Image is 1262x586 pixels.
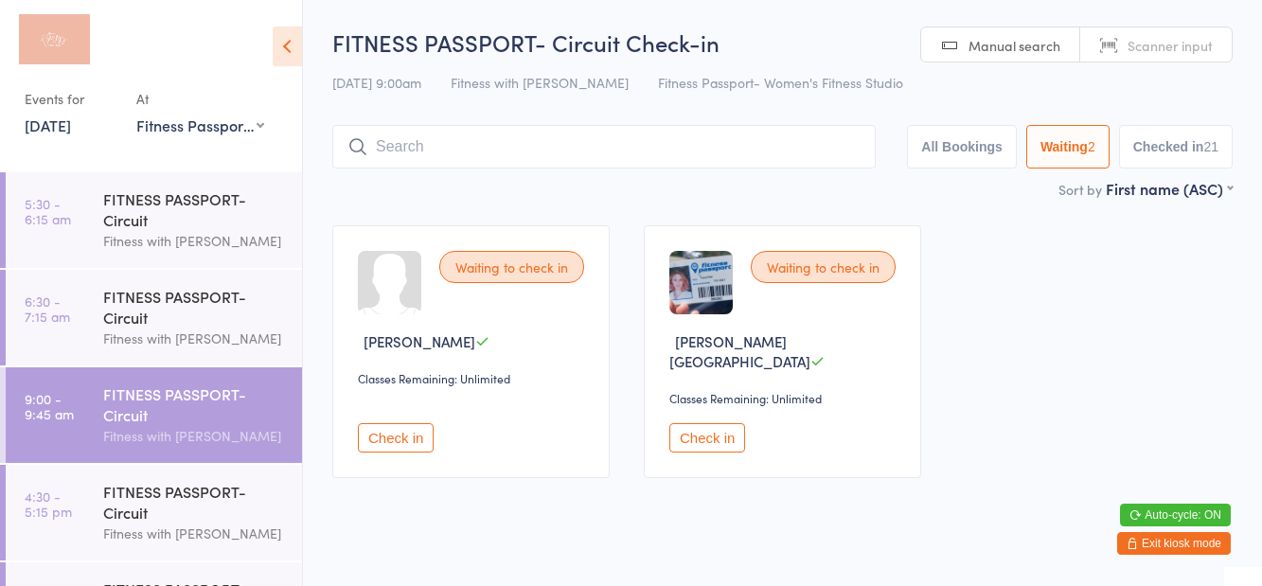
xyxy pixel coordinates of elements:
span: Fitness with [PERSON_NAME] [451,73,629,92]
a: 4:30 -5:15 pmFITNESS PASSPORT- CircuitFitness with [PERSON_NAME] [6,465,302,560]
img: Fitness with Zoe [19,14,90,64]
div: Events for [25,83,117,115]
div: Classes Remaining: Unlimited [358,370,590,386]
span: Scanner input [1128,36,1213,55]
div: Classes Remaining: Unlimited [669,390,901,406]
div: FITNESS PASSPORT- Circuit [103,481,286,523]
time: 4:30 - 5:15 pm [25,488,72,519]
div: 21 [1203,139,1218,154]
button: Waiting2 [1026,125,1110,169]
button: Exit kiosk mode [1117,532,1231,555]
img: image1646182790.png [669,251,733,314]
h2: FITNESS PASSPORT- Circuit Check-in [332,27,1233,58]
div: At [136,83,264,115]
a: [DATE] [25,115,71,135]
button: All Bookings [907,125,1017,169]
time: 9:00 - 9:45 am [25,391,74,421]
a: 9:00 -9:45 amFITNESS PASSPORT- CircuitFitness with [PERSON_NAME] [6,367,302,463]
div: Waiting to check in [751,251,896,283]
a: 5:30 -6:15 amFITNESS PASSPORT- CircuitFitness with [PERSON_NAME] [6,172,302,268]
a: 6:30 -7:15 amFITNESS PASSPORT- CircuitFitness with [PERSON_NAME] [6,270,302,365]
button: Auto-cycle: ON [1120,504,1231,526]
time: 5:30 - 6:15 am [25,196,71,226]
button: Checked in21 [1119,125,1233,169]
time: 6:30 - 7:15 am [25,293,70,324]
div: Fitness with [PERSON_NAME] [103,230,286,252]
div: Fitness with [PERSON_NAME] [103,523,286,544]
span: Fitness Passport- Women's Fitness Studio [658,73,903,92]
div: Waiting to check in [439,251,584,283]
label: Sort by [1058,180,1102,199]
div: Fitness with [PERSON_NAME] [103,425,286,447]
span: [PERSON_NAME] [364,331,475,351]
div: FITNESS PASSPORT- Circuit [103,383,286,425]
div: FITNESS PASSPORT- Circuit [103,286,286,328]
span: [DATE] 9:00am [332,73,421,92]
div: 2 [1088,139,1095,154]
div: Fitness with [PERSON_NAME] [103,328,286,349]
div: First name (ASC) [1106,178,1233,199]
div: FITNESS PASSPORT- Circuit [103,188,286,230]
span: [PERSON_NAME][GEOGRAPHIC_DATA] [669,331,810,371]
button: Check in [669,423,745,453]
button: Check in [358,423,434,453]
div: Fitness Passport- Women's Fitness Studio [136,115,264,135]
span: Manual search [969,36,1060,55]
input: Search [332,125,876,169]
